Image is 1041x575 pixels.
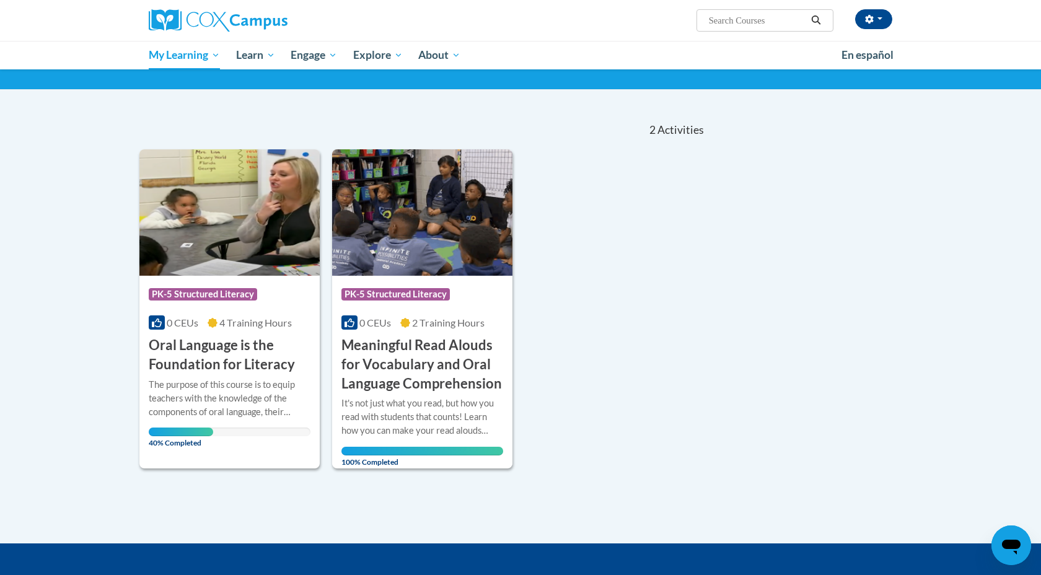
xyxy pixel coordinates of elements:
[130,41,911,69] div: Main menu
[341,288,450,301] span: PK-5 Structured Literacy
[418,48,460,63] span: About
[807,13,825,28] button: Search
[345,41,411,69] a: Explore
[139,149,320,276] img: Course Logo
[353,48,403,63] span: Explore
[332,149,512,276] img: Course Logo
[149,288,257,301] span: PK-5 Structured Literacy
[341,447,503,455] div: Your progress
[149,9,384,32] a: Cox Campus
[291,48,337,63] span: Engage
[283,41,345,69] a: Engage
[332,149,512,468] a: Course LogoPK-5 Structured Literacy0 CEUs2 Training Hours Meaningful Read Alouds for Vocabulary a...
[341,397,503,437] div: It's not just what you read, but how you read with students that counts! Learn how you can make y...
[149,428,213,447] span: 40% Completed
[149,48,220,63] span: My Learning
[412,317,485,328] span: 2 Training Hours
[341,447,503,467] span: 100% Completed
[991,525,1031,565] iframe: Button to launch messaging window
[149,378,310,419] div: The purpose of this course is to equip teachers with the knowledge of the components of oral lang...
[149,9,288,32] img: Cox Campus
[708,13,807,28] input: Search Courses
[359,317,391,328] span: 0 CEUs
[833,42,902,68] a: En español
[411,41,469,69] a: About
[657,123,704,137] span: Activities
[167,317,198,328] span: 0 CEUs
[236,48,275,63] span: Learn
[855,9,892,29] button: Account Settings
[341,336,503,393] h3: Meaningful Read Alouds for Vocabulary and Oral Language Comprehension
[149,336,310,374] h3: Oral Language is the Foundation for Literacy
[228,41,283,69] a: Learn
[219,317,292,328] span: 4 Training Hours
[149,428,213,436] div: Your progress
[139,149,320,468] a: Course LogoPK-5 Structured Literacy0 CEUs4 Training Hours Oral Language is the Foundation for Lit...
[141,41,228,69] a: My Learning
[649,123,656,137] span: 2
[841,48,894,61] span: En español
